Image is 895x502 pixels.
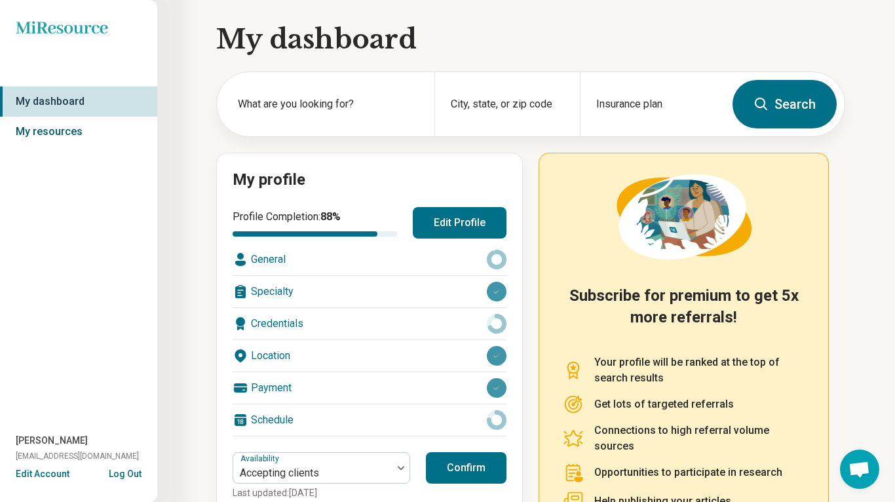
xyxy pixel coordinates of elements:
[413,207,506,239] button: Edit Profile
[233,340,506,372] div: Location
[16,467,69,481] button: Edit Account
[233,209,397,237] div: Profile Completion:
[233,169,506,191] h2: My profile
[238,96,419,112] label: What are you looking for?
[233,404,506,436] div: Schedule
[426,452,506,484] button: Confirm
[733,80,837,128] button: Search
[594,423,805,454] p: Connections to high referral volume sources
[233,308,506,339] div: Credentials
[320,210,341,223] span: 88 %
[216,21,845,58] h1: My dashboard
[233,276,506,307] div: Specialty
[233,244,506,275] div: General
[16,450,139,462] span: [EMAIL_ADDRESS][DOMAIN_NAME]
[109,467,142,478] button: Log Out
[594,396,734,412] p: Get lots of targeted referrals
[16,434,88,448] span: [PERSON_NAME]
[563,285,805,339] h2: Subscribe for premium to get 5x more referrals!
[594,355,805,386] p: Your profile will be ranked at the top of search results
[840,450,879,489] div: Open chat
[240,454,282,463] label: Availability
[233,486,410,500] p: Last updated: [DATE]
[594,465,782,480] p: Opportunities to participate in research
[233,372,506,404] div: Payment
